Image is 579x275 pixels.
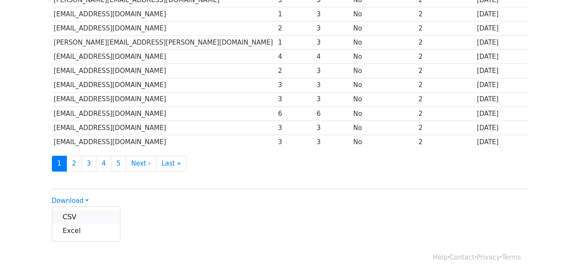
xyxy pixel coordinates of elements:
[156,156,186,172] a: Last »
[433,254,447,261] a: Help
[417,121,475,135] td: 2
[475,50,528,64] td: [DATE]
[126,156,156,172] a: Next ›
[477,254,500,261] a: Privacy
[475,92,528,106] td: [DATE]
[52,36,276,50] td: [PERSON_NAME][EMAIL_ADDRESS][PERSON_NAME][DOMAIN_NAME]
[351,21,417,36] td: No
[276,50,315,64] td: 4
[475,78,528,92] td: [DATE]
[52,21,276,36] td: [EMAIL_ADDRESS][DOMAIN_NAME]
[315,36,351,50] td: 3
[417,7,475,21] td: 2
[351,78,417,92] td: No
[276,7,315,21] td: 1
[276,135,315,149] td: 3
[81,156,97,172] a: 3
[417,106,475,121] td: 2
[52,121,276,135] td: [EMAIL_ADDRESS][DOMAIN_NAME]
[66,156,82,172] a: 2
[52,92,276,106] td: [EMAIL_ADDRESS][DOMAIN_NAME]
[475,36,528,50] td: [DATE]
[417,21,475,36] td: 2
[351,64,417,78] td: No
[351,106,417,121] td: No
[450,254,474,261] a: Contact
[111,156,126,172] a: 5
[417,36,475,50] td: 2
[417,50,475,64] td: 2
[351,36,417,50] td: No
[351,121,417,135] td: No
[276,64,315,78] td: 2
[315,78,351,92] td: 3
[52,64,276,78] td: [EMAIL_ADDRESS][DOMAIN_NAME]
[96,156,111,172] a: 4
[315,7,351,21] td: 3
[351,50,417,64] td: No
[417,92,475,106] td: 2
[475,21,528,36] td: [DATE]
[315,121,351,135] td: 3
[52,50,276,64] td: [EMAIL_ADDRESS][DOMAIN_NAME]
[417,135,475,149] td: 2
[417,78,475,92] td: 2
[52,106,276,121] td: [EMAIL_ADDRESS][DOMAIN_NAME]
[475,135,528,149] td: [DATE]
[52,197,89,205] a: Download
[52,210,120,224] a: CSV
[475,7,528,21] td: [DATE]
[276,36,315,50] td: 1
[315,135,351,149] td: 3
[417,64,475,78] td: 2
[536,234,579,275] iframe: Chat Widget
[475,121,528,135] td: [DATE]
[276,121,315,135] td: 3
[52,78,276,92] td: [EMAIL_ADDRESS][DOMAIN_NAME]
[351,7,417,21] td: No
[315,64,351,78] td: 3
[475,64,528,78] td: [DATE]
[52,7,276,21] td: [EMAIL_ADDRESS][DOMAIN_NAME]
[276,78,315,92] td: 3
[276,21,315,36] td: 2
[276,106,315,121] td: 6
[315,106,351,121] td: 6
[52,135,276,149] td: [EMAIL_ADDRESS][DOMAIN_NAME]
[351,135,417,149] td: No
[315,92,351,106] td: 3
[52,224,120,238] a: Excel
[315,50,351,64] td: 4
[351,92,417,106] td: No
[276,92,315,106] td: 3
[315,21,351,36] td: 3
[475,106,528,121] td: [DATE]
[52,156,67,172] a: 1
[502,254,521,261] a: Terms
